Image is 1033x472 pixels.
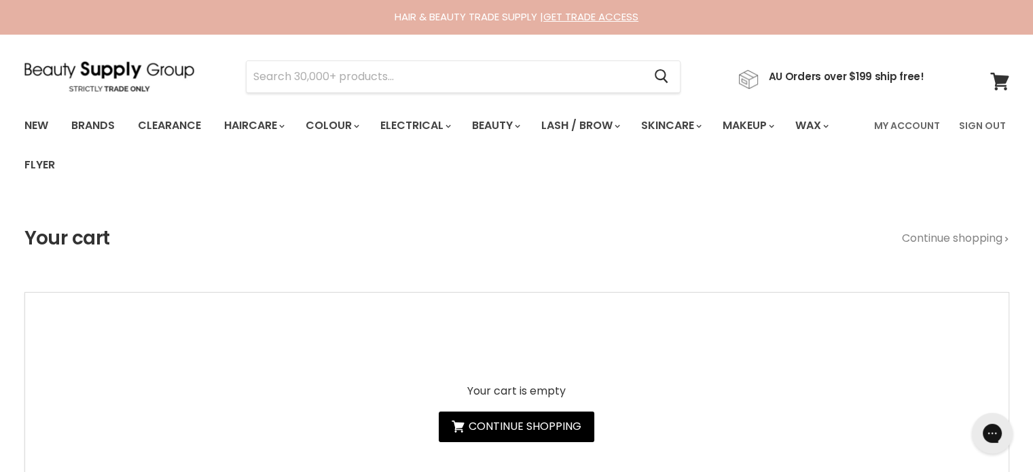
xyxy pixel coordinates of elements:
[631,111,710,140] a: Skincare
[370,111,459,140] a: Electrical
[24,228,110,249] h1: Your cart
[7,106,1026,185] nav: Main
[7,10,1026,24] div: HAIR & BEAUTY TRADE SUPPLY |
[965,408,1019,458] iframe: Gorgias live chat messenger
[951,111,1014,140] a: Sign Out
[531,111,628,140] a: Lash / Brow
[14,111,58,140] a: New
[14,106,866,185] ul: Main menu
[61,111,125,140] a: Brands
[246,60,681,93] form: Product
[439,385,594,397] p: Your cart is empty
[439,412,594,442] a: Continue shopping
[866,111,948,140] a: My Account
[785,111,837,140] a: Wax
[462,111,528,140] a: Beauty
[128,111,211,140] a: Clearance
[543,10,638,24] a: GET TRADE ACCESS
[295,111,367,140] a: Colour
[214,111,293,140] a: Haircare
[644,61,680,92] button: Search
[712,111,782,140] a: Makeup
[247,61,644,92] input: Search
[14,151,65,179] a: Flyer
[902,232,1009,244] a: Continue shopping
